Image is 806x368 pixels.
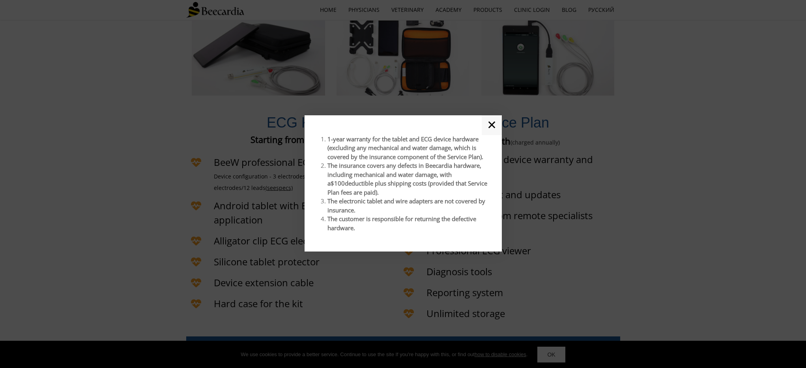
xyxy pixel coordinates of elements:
a: ✕ [482,115,502,135]
span: The electronic tablet and wire adapters are not covered by insurance. [327,197,485,214]
span: deductible plus shipping costs (provided that Service Plan fees are paid). [327,179,487,196]
span: The insurance covers any defects in Beecardia hardware, including mechanical and water damage, wi... [327,161,481,187]
span: $100 [331,179,345,187]
span: The customer is responsible for returning the defective hardware. [327,215,476,232]
span: 1-year warranty for the tablet and ECG device hardware (excluding any mechanical and water damage... [327,135,483,161]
